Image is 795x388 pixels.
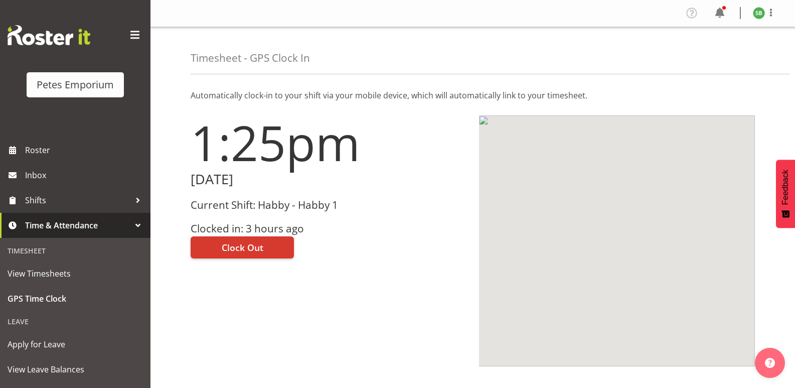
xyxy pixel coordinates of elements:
span: Feedback [781,170,790,205]
span: Inbox [25,168,145,183]
a: GPS Time Clock [3,286,148,311]
p: Automatically clock-in to your shift via your mobile device, which will automatically link to you... [191,89,755,101]
a: Apply for Leave [3,332,148,357]
h1: 1:25pm [191,115,467,170]
h4: Timesheet - GPS Clock In [191,52,310,64]
div: Timesheet [3,240,148,261]
span: Roster [25,143,145,158]
a: View Leave Balances [3,357,148,382]
h3: Clocked in: 3 hours ago [191,223,467,234]
span: View Leave Balances [8,362,143,377]
img: help-xxl-2.png [765,358,775,368]
img: stephanie-burden9828.jpg [753,7,765,19]
a: View Timesheets [3,261,148,286]
h2: [DATE] [191,172,467,187]
button: Clock Out [191,236,294,258]
span: Apply for Leave [8,337,143,352]
img: Rosterit website logo [8,25,90,45]
span: Time & Attendance [25,218,130,233]
h3: Current Shift: Habby - Habby 1 [191,199,467,211]
span: GPS Time Clock [8,291,143,306]
div: Leave [3,311,148,332]
span: Shifts [25,193,130,208]
button: Feedback - Show survey [776,160,795,228]
span: Clock Out [222,241,263,254]
div: Petes Emporium [37,77,114,92]
span: View Timesheets [8,266,143,281]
